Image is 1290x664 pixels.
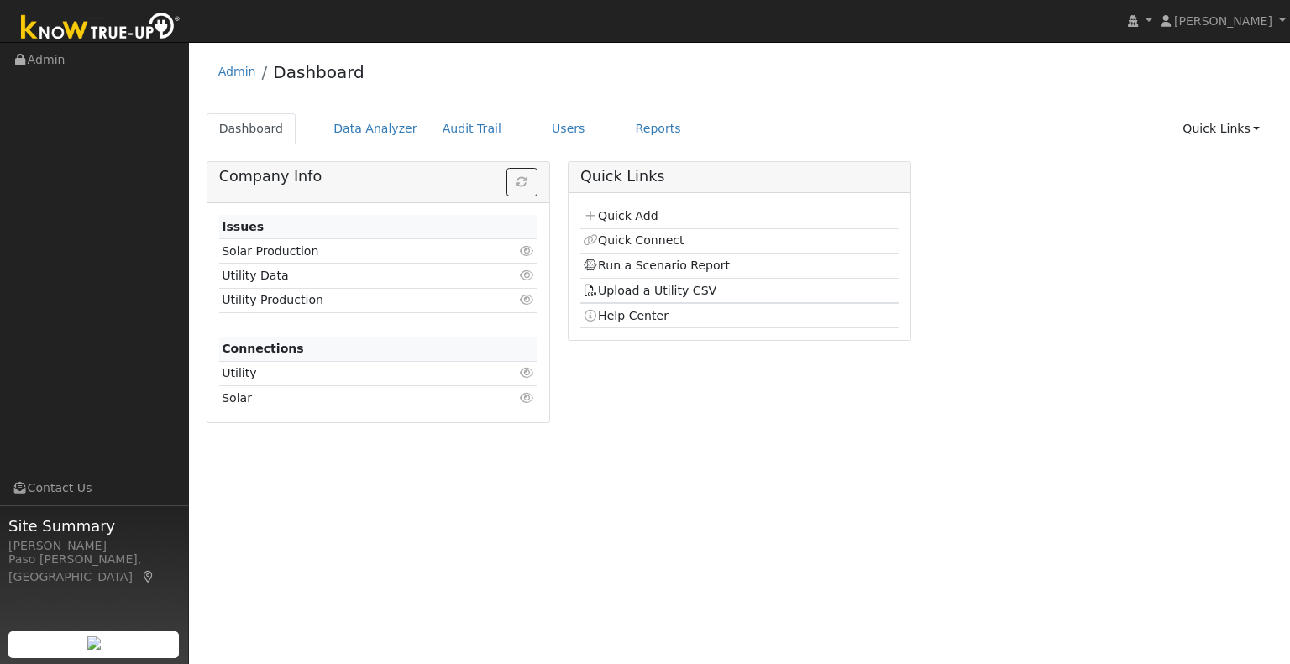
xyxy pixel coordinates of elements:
[8,537,180,555] div: [PERSON_NAME]
[520,245,535,257] i: Click to view
[219,264,486,288] td: Utility Data
[583,233,684,247] a: Quick Connect
[520,269,535,281] i: Click to view
[539,113,598,144] a: Users
[222,220,264,233] strong: Issues
[273,62,364,82] a: Dashboard
[141,570,156,583] a: Map
[580,168,899,186] h5: Quick Links
[583,209,658,222] a: Quick Add
[219,288,486,312] td: Utility Production
[8,515,180,537] span: Site Summary
[623,113,694,144] a: Reports
[218,65,256,78] a: Admin
[520,392,535,404] i: Click to view
[8,551,180,586] div: Paso [PERSON_NAME], [GEOGRAPHIC_DATA]
[321,113,430,144] a: Data Analyzer
[219,386,486,410] td: Solar
[583,309,669,322] a: Help Center
[219,239,486,264] td: Solar Production
[207,113,296,144] a: Dashboard
[13,9,189,47] img: Know True-Up
[583,259,730,272] a: Run a Scenario Report
[87,636,101,650] img: retrieve
[520,294,535,306] i: Click to view
[219,361,486,385] td: Utility
[1170,113,1272,144] a: Quick Links
[1174,14,1272,28] span: [PERSON_NAME]
[219,168,537,186] h5: Company Info
[520,367,535,379] i: Click to view
[583,284,716,297] a: Upload a Utility CSV
[222,342,304,355] strong: Connections
[430,113,514,144] a: Audit Trail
